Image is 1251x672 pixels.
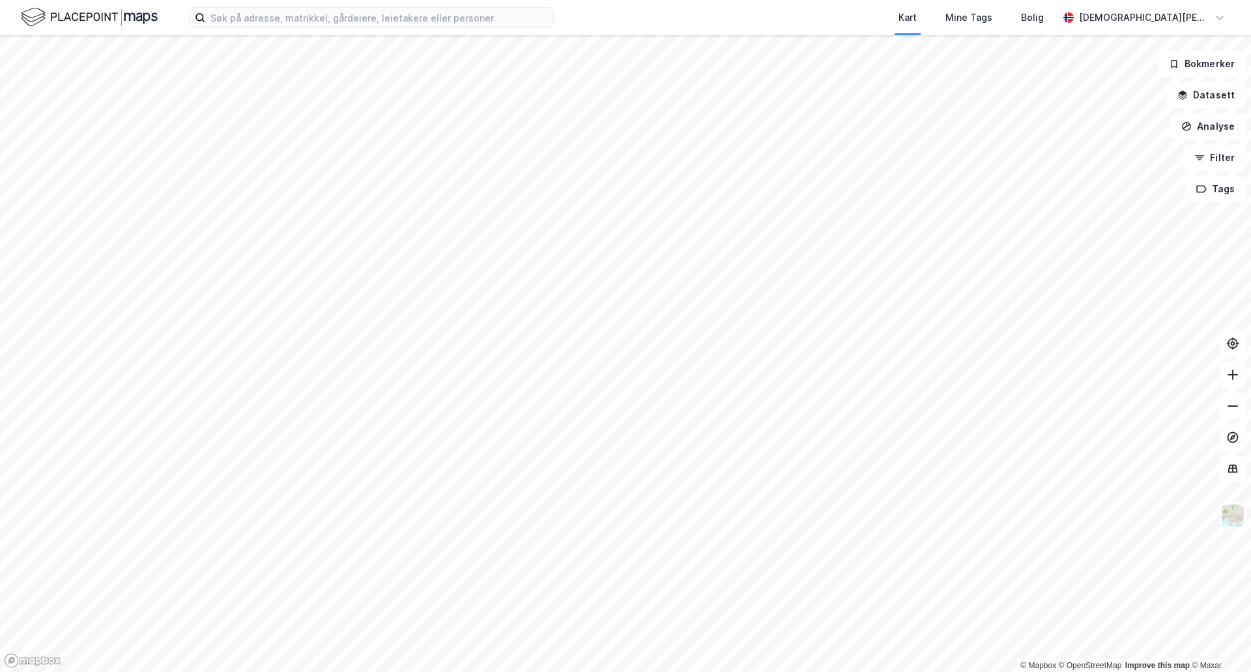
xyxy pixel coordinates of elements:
[4,653,61,668] a: Mapbox homepage
[1186,609,1251,672] div: Kontrollprogram for chat
[1185,176,1246,202] button: Tags
[1158,51,1246,77] button: Bokmerker
[1020,661,1056,670] a: Mapbox
[1079,10,1209,25] div: [DEMOGRAPHIC_DATA][PERSON_NAME]
[1220,503,1245,528] img: Z
[899,10,917,25] div: Kart
[1059,661,1122,670] a: OpenStreetMap
[1166,82,1246,108] button: Datasett
[1125,661,1190,670] a: Improve this map
[945,10,992,25] div: Mine Tags
[21,6,158,29] img: logo.f888ab2527a4732fd821a326f86c7f29.svg
[1170,113,1246,139] button: Analyse
[205,8,553,27] input: Søk på adresse, matrikkel, gårdeiere, leietakere eller personer
[1021,10,1044,25] div: Bolig
[1183,145,1246,171] button: Filter
[1186,609,1251,672] iframe: Chat Widget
